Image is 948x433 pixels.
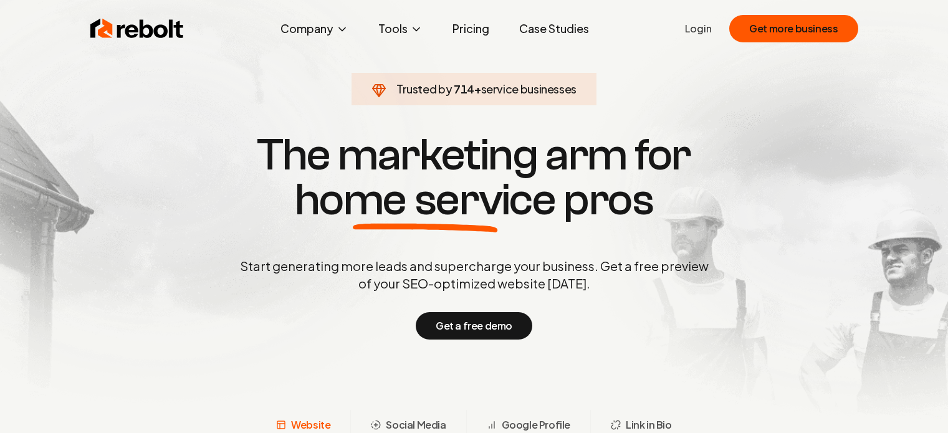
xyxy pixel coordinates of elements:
span: service businesses [481,82,577,96]
h1: The marketing arm for pros [175,133,773,222]
span: + [474,82,481,96]
span: Google Profile [502,417,570,432]
span: Link in Bio [626,417,672,432]
button: Tools [368,16,433,41]
span: 714 [454,80,474,98]
a: Pricing [443,16,499,41]
span: Trusted by [396,82,452,96]
a: Login [685,21,712,36]
span: Social Media [386,417,446,432]
button: Get more business [729,15,858,42]
button: Get a free demo [416,312,532,340]
button: Company [271,16,358,41]
img: Rebolt Logo [90,16,184,41]
a: Case Studies [509,16,599,41]
p: Start generating more leads and supercharge your business. Get a free preview of your SEO-optimiz... [237,257,711,292]
span: Website [291,417,330,432]
span: home service [295,178,556,222]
